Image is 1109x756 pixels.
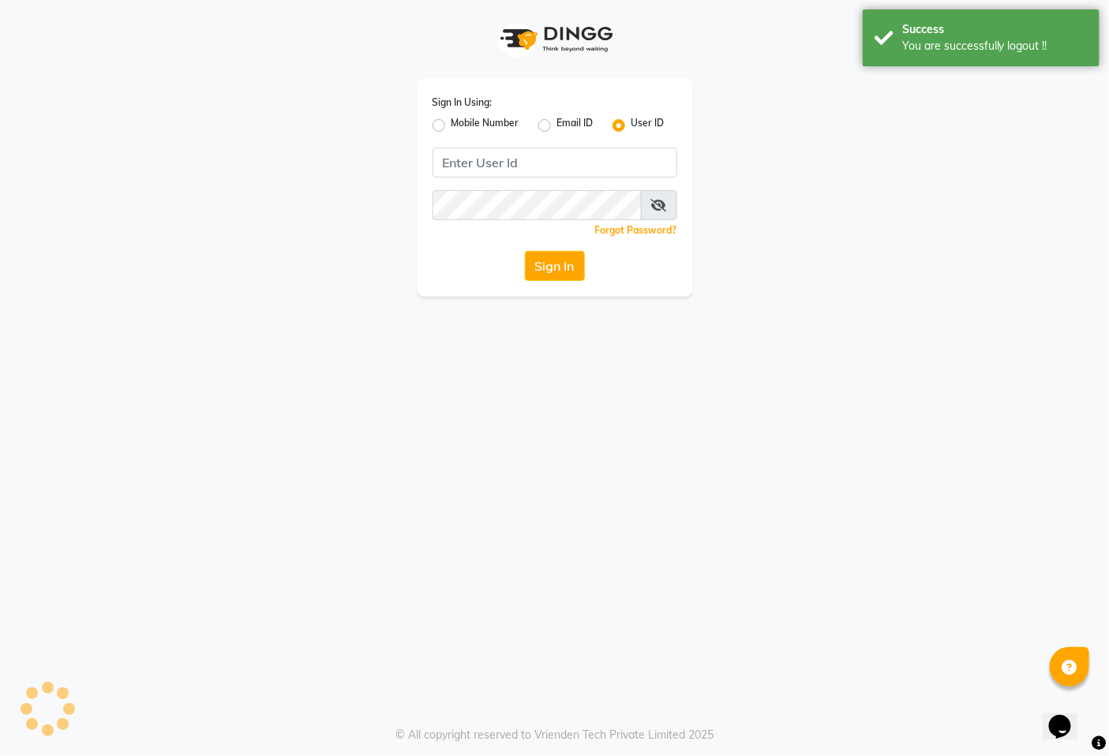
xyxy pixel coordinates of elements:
[557,116,594,135] label: Email ID
[433,148,677,178] input: Username
[433,190,642,220] input: Username
[595,224,677,236] a: Forgot Password?
[902,21,1088,38] div: Success
[1043,693,1093,740] iframe: chat widget
[525,251,585,281] button: Sign In
[433,95,493,110] label: Sign In Using:
[631,116,665,135] label: User ID
[902,38,1088,54] div: You are successfully logout !!
[451,116,519,135] label: Mobile Number
[492,16,618,62] img: logo1.svg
